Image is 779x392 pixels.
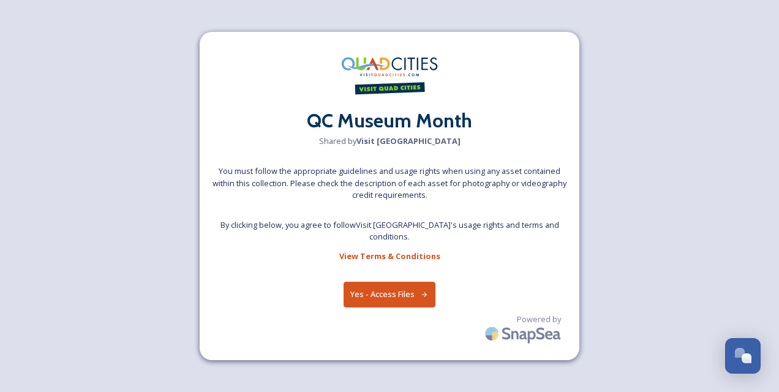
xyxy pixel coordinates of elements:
[725,338,761,374] button: Open Chat
[517,314,561,325] span: Powered by
[307,106,472,135] h2: QC Museum Month
[212,219,567,243] span: By clicking below, you agree to follow Visit [GEOGRAPHIC_DATA] 's usage rights and terms and cond...
[356,135,461,146] strong: Visit [GEOGRAPHIC_DATA]
[344,282,435,307] button: Yes - Access Files
[481,319,567,348] img: SnapSea Logo
[328,44,451,106] img: QCCVB_VISIT_horiz_logo_4c_tagline_122019.svg
[212,165,567,201] span: You must follow the appropriate guidelines and usage rights when using any asset contained within...
[339,251,440,262] strong: View Terms & Conditions
[319,135,461,147] span: Shared by
[339,249,440,263] a: View Terms & Conditions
